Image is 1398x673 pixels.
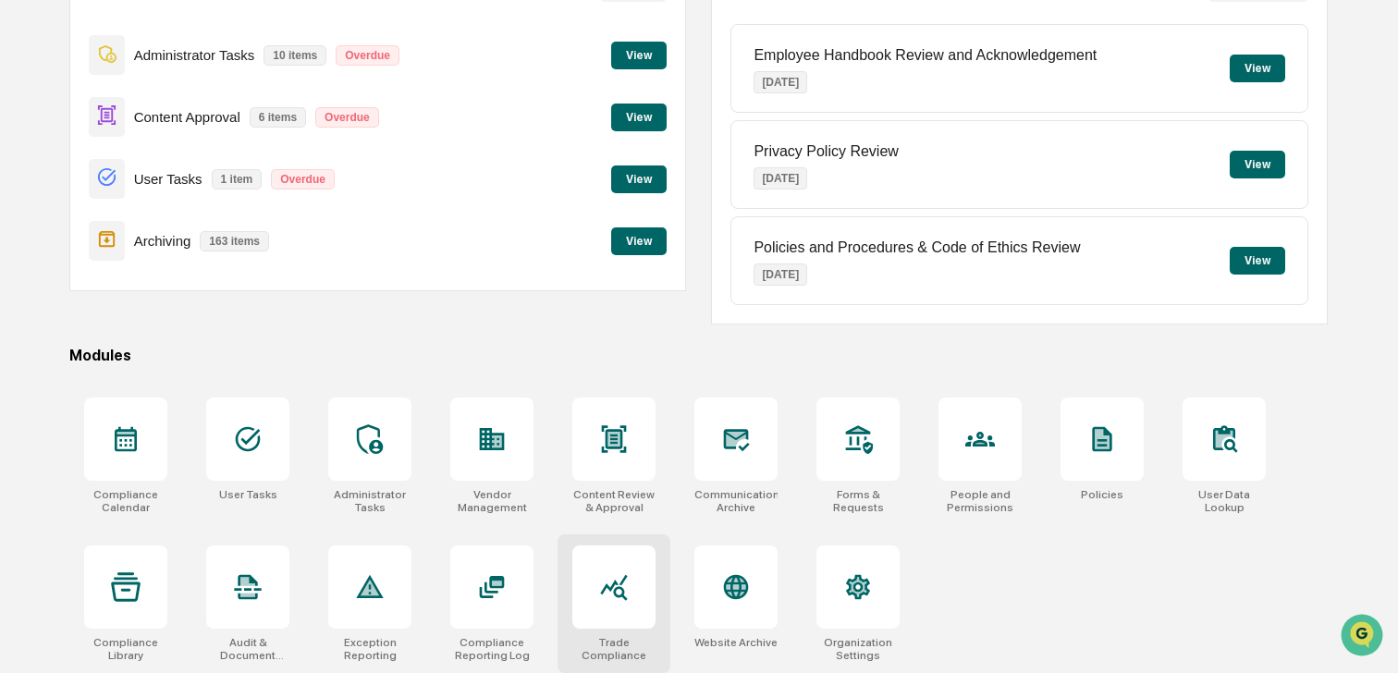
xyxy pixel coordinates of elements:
div: Forms & Requests [816,488,900,514]
div: 🖐️ [18,235,33,250]
div: We're available if you need us! [63,160,234,175]
div: Exception Reporting [328,636,411,662]
span: Data Lookup [37,268,116,287]
button: Start new chat [314,147,337,169]
p: Archiving [134,233,191,249]
div: Vendor Management [450,488,533,514]
iframe: Open customer support [1339,612,1389,662]
div: User Tasks [219,488,277,501]
div: Policies [1081,488,1123,501]
p: Employee Handbook Review and Acknowledgement [754,47,1097,64]
a: View [611,231,667,249]
span: Preclearance [37,233,119,251]
span: Attestations [153,233,229,251]
p: Overdue [271,169,335,190]
div: Compliance Library [84,636,167,662]
p: 1 item [212,169,263,190]
div: Start new chat [63,141,303,160]
p: 6 items [250,107,306,128]
a: 🗄️Attestations [127,226,237,259]
div: User Data Lookup [1183,488,1266,514]
a: View [611,107,667,125]
p: How can we help? [18,39,337,68]
a: 🖐️Preclearance [11,226,127,259]
div: Audit & Document Logs [206,636,289,662]
p: [DATE] [754,71,807,93]
img: 1746055101610-c473b297-6a78-478c-a979-82029cc54cd1 [18,141,52,175]
button: View [1230,247,1285,275]
p: Policies and Procedures & Code of Ethics Review [754,239,1080,256]
a: View [611,169,667,187]
button: View [611,104,667,131]
div: 🔎 [18,270,33,285]
p: Overdue [336,45,399,66]
p: Privacy Policy Review [754,143,898,160]
div: People and Permissions [938,488,1022,514]
p: [DATE] [754,167,807,190]
a: 🔎Data Lookup [11,261,124,294]
div: Compliance Reporting Log [450,636,533,662]
button: View [1230,151,1285,178]
input: Clear [48,84,305,104]
button: View [1230,55,1285,82]
div: Content Review & Approval [572,488,656,514]
p: [DATE] [754,263,807,286]
div: Organization Settings [816,636,900,662]
p: Content Approval [134,109,240,125]
p: Overdue [315,107,379,128]
span: Pylon [184,313,224,327]
p: 10 items [264,45,326,66]
div: Modules [69,347,1328,364]
button: View [611,165,667,193]
button: View [611,42,667,69]
p: Administrator Tasks [134,47,255,63]
div: 🗄️ [134,235,149,250]
a: Powered byPylon [130,312,224,327]
a: View [611,45,667,63]
p: 163 items [200,231,269,251]
p: User Tasks [134,171,202,187]
div: Compliance Calendar [84,488,167,514]
div: Administrator Tasks [328,488,411,514]
div: Communications Archive [694,488,778,514]
div: Trade Compliance [572,636,656,662]
button: View [611,227,667,255]
div: Website Archive [694,636,778,649]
